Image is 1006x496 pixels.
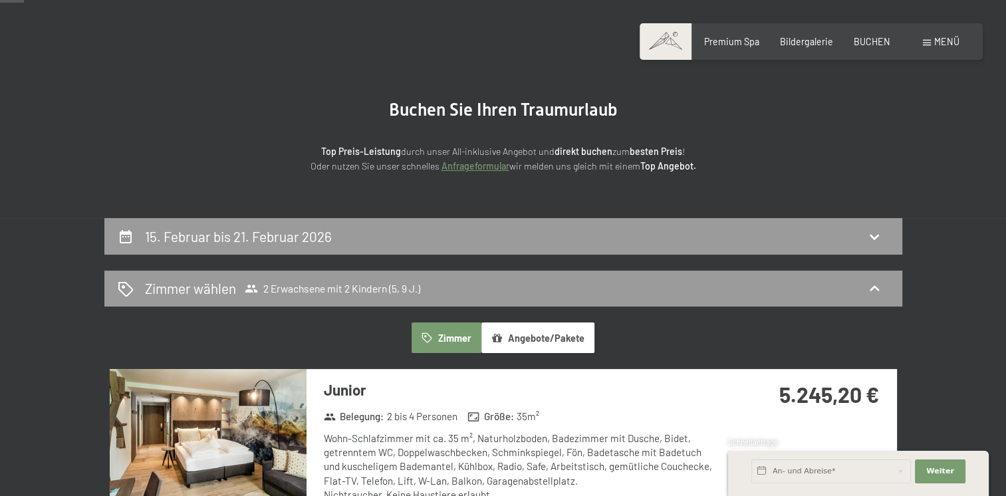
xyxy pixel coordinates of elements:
a: Anfrageformular [441,160,509,172]
a: Premium Spa [704,36,759,47]
h3: Junior [324,380,719,400]
strong: Belegung : [324,410,384,424]
h2: 15. Februar bis 21. Februar 2026 [145,228,332,245]
span: Menü [934,36,959,47]
button: Zimmer [412,322,481,353]
span: 2 Erwachsene mit 2 Kindern (5, 9 J.) [245,282,420,295]
a: Bildergalerie [780,36,833,47]
strong: 5.245,20 € [779,382,879,407]
button: Angebote/Pakete [481,322,594,353]
strong: besten Preis [630,146,682,157]
span: 2 bis 4 Personen [387,410,457,424]
span: 35 m² [517,410,539,424]
button: Weiter [915,459,965,483]
span: Schnellanfrage [728,437,778,446]
span: Weiter [926,466,954,477]
strong: Top Preis-Leistung [321,146,401,157]
span: Buchen Sie Ihren Traumurlaub [389,100,618,120]
h2: Zimmer wählen [145,279,236,298]
p: durch unser All-inklusive Angebot und zum ! Oder nutzen Sie unser schnelles wir melden uns gleich... [211,144,796,174]
a: BUCHEN [854,36,890,47]
strong: Top Angebot. [640,160,696,172]
strong: direkt buchen [555,146,612,157]
strong: Größe : [467,410,514,424]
